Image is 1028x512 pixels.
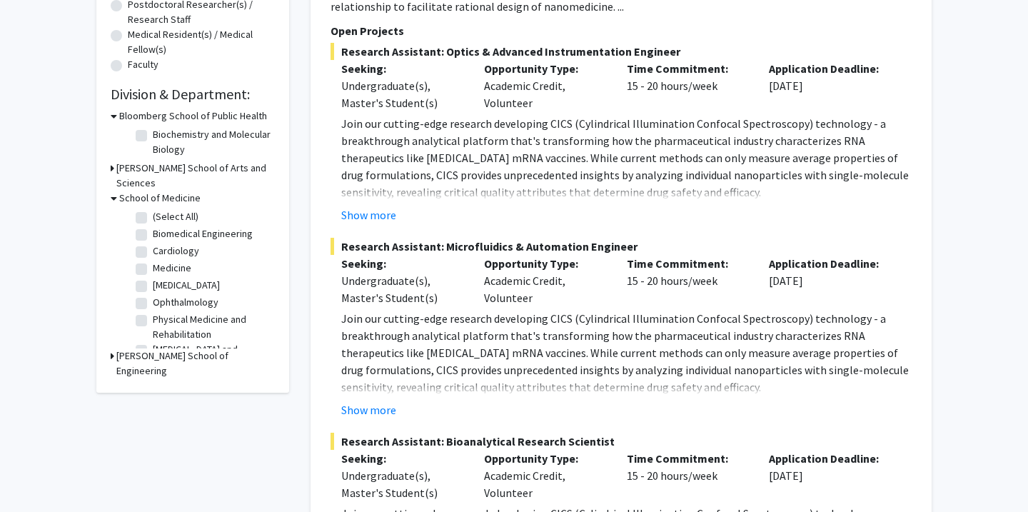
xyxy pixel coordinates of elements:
label: Ophthalmology [153,295,218,310]
div: [DATE] [758,255,901,306]
div: Academic Credit, Volunteer [473,60,616,111]
p: Application Deadline: [769,255,890,272]
label: (Select All) [153,209,198,224]
p: Time Commitment: [627,255,748,272]
div: [DATE] [758,60,901,111]
span: Research Assistant: Bioanalytical Research Scientist [331,433,912,450]
label: Biomedical Engineering [153,226,253,241]
label: Medicine [153,261,191,276]
p: Opportunity Type: [484,450,605,467]
div: Academic Credit, Volunteer [473,450,616,501]
p: Seeking: [341,60,463,77]
p: Join our cutting-edge research developing CICS (Cylindrical Illumination Confocal Spectroscopy) t... [341,115,912,201]
p: Opportunity Type: [484,255,605,272]
label: [MEDICAL_DATA] and Molecular Sciences [153,342,271,372]
button: Show more [341,401,396,418]
p: Application Deadline: [769,60,890,77]
div: 15 - 20 hours/week [616,255,759,306]
label: Biochemistry and Molecular Biology [153,127,271,157]
p: Time Commitment: [627,450,748,467]
p: Seeking: [341,255,463,272]
div: Undergraduate(s), Master's Student(s) [341,272,463,306]
button: Show more [341,206,396,224]
label: Cardiology [153,244,199,258]
label: Medical Resident(s) / Medical Fellow(s) [128,27,275,57]
div: 15 - 20 hours/week [616,450,759,501]
h3: School of Medicine [119,191,201,206]
div: Undergraduate(s), Master's Student(s) [341,467,463,501]
span: Research Assistant: Microfluidics & Automation Engineer [331,238,912,255]
h3: Bloomberg School of Public Health [119,109,267,124]
p: Join our cutting-edge research developing CICS (Cylindrical Illumination Confocal Spectroscopy) t... [341,310,912,396]
h2: Division & Department: [111,86,275,103]
p: Application Deadline: [769,450,890,467]
div: Academic Credit, Volunteer [473,255,616,306]
div: [DATE] [758,450,901,501]
span: Research Assistant: Optics & Advanced Instrumentation Engineer [331,43,912,60]
label: [MEDICAL_DATA] [153,278,220,293]
iframe: Chat [11,448,61,501]
p: Seeking: [341,450,463,467]
label: Physical Medicine and Rehabilitation [153,312,271,342]
div: Undergraduate(s), Master's Student(s) [341,77,463,111]
p: Time Commitment: [627,60,748,77]
div: 15 - 20 hours/week [616,60,759,111]
p: Open Projects [331,22,912,39]
p: Opportunity Type: [484,60,605,77]
h3: [PERSON_NAME] School of Engineering [116,348,275,378]
h3: [PERSON_NAME] School of Arts and Sciences [116,161,275,191]
label: Faculty [128,57,158,72]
